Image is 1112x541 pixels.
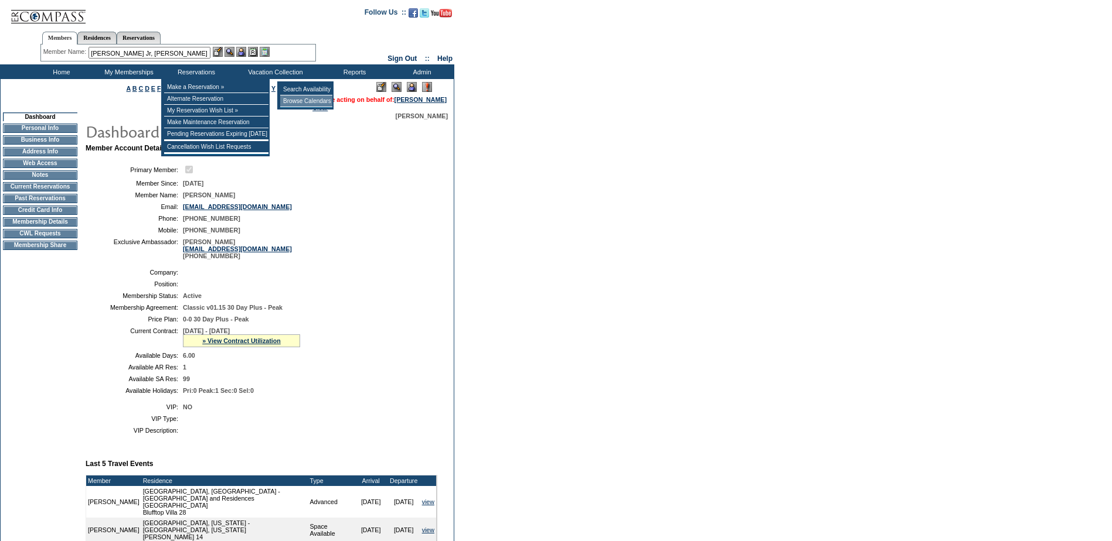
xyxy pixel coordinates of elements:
[3,135,77,145] td: Business Info
[132,85,137,92] a: B
[94,64,161,79] td: My Memberships
[3,241,77,250] td: Membership Share
[77,32,117,44] a: Residences
[86,475,141,486] td: Member
[42,32,78,44] a: Members
[90,352,178,359] td: Available Days:
[164,128,268,140] td: Pending Reservations Expiring [DATE]
[86,144,168,152] b: Member Account Details
[3,206,77,215] td: Credit Card Info
[236,47,246,57] img: Impersonate
[85,119,319,143] img: pgTtlDashboard.gif
[183,352,195,359] span: 6.00
[161,64,229,79] td: Reservations
[3,217,77,227] td: Membership Details
[90,292,178,299] td: Membership Status:
[43,47,89,57] div: Member Name:
[90,280,178,287] td: Position:
[3,194,77,203] td: Past Reservations
[271,85,276,92] a: Y
[308,475,355,486] td: Type
[260,47,270,57] img: b_calculator.gif
[164,141,268,153] td: Cancellation Wish List Requests
[164,81,268,93] td: Make a Reservation »
[425,54,430,63] span: ::
[183,327,230,334] span: [DATE] - [DATE]
[183,316,249,323] span: 0-0 30 Day Plus - Peak
[407,82,417,92] img: Impersonate
[90,227,178,234] td: Mobile:
[90,215,178,222] td: Phone:
[312,96,447,103] font: You are acting on behalf of:
[86,460,153,468] b: Last 5 Travel Events
[387,64,454,79] td: Admin
[396,112,448,119] span: [PERSON_NAME]
[90,191,178,198] td: Member Name:
[183,292,202,299] span: Active
[422,498,434,505] a: view
[420,12,429,19] a: Follow us on Twitter
[90,203,178,210] td: Email:
[151,85,155,92] a: E
[90,269,178,276] td: Company:
[117,32,161,44] a: Reservations
[213,47,223,57] img: b_edit.gif
[183,375,190,382] span: 99
[387,475,420,486] td: Departure
[229,64,319,79] td: Vacation Collection
[365,7,406,21] td: Follow Us ::
[90,164,178,175] td: Primary Member:
[183,191,235,198] span: [PERSON_NAME]
[164,105,268,117] td: My Reservation Wish List »
[355,486,387,518] td: [DATE]
[157,85,161,92] a: F
[3,124,77,133] td: Personal Info
[90,238,178,259] td: Exclusive Ambassador:
[90,364,178,371] td: Available AR Res:
[3,159,77,168] td: Web Access
[183,245,292,252] a: [EMAIL_ADDRESS][DOMAIN_NAME]
[183,364,186,371] span: 1
[26,64,94,79] td: Home
[3,147,77,156] td: Address Info
[420,8,429,18] img: Follow us on Twitter
[355,475,387,486] td: Arrival
[90,304,178,311] td: Membership Agreement:
[183,387,254,394] span: Pri:0 Peak:1 Sec:0 Sel:0
[164,93,268,105] td: Alternate Reservation
[387,54,417,63] a: Sign Out
[437,54,453,63] a: Help
[90,327,178,347] td: Current Contract:
[202,337,281,344] a: » View Contract Utilization
[376,82,386,92] img: Edit Mode
[86,486,141,518] td: [PERSON_NAME]
[90,387,178,394] td: Available Holidays:
[138,85,143,92] a: C
[308,486,355,518] td: Advanced
[183,238,292,259] span: [PERSON_NAME] [PHONE_NUMBER]
[409,12,418,19] a: Become our fan on Facebook
[3,229,77,238] td: CWL Requests
[409,8,418,18] img: Become our fan on Facebook
[90,403,178,410] td: VIP:
[248,47,258,57] img: Reservations
[225,47,234,57] img: View
[392,82,402,92] img: View Mode
[183,304,283,311] span: Classic v01.15 30 Day Plus - Peak
[395,96,447,103] a: [PERSON_NAME]
[164,117,268,128] td: Make Maintenance Reservation
[141,475,308,486] td: Residence
[90,316,178,323] td: Price Plan:
[3,182,77,191] td: Current Reservations
[90,375,178,382] td: Available SA Res:
[183,227,240,234] span: [PHONE_NUMBER]
[422,82,432,92] img: Log Concern/Member Elevation
[127,85,131,92] a: A
[431,9,452,18] img: Subscribe to our YouTube Channel
[145,85,149,92] a: D
[280,84,332,95] td: Search Availability
[3,112,77,121] td: Dashboard
[183,215,240,222] span: [PHONE_NUMBER]
[422,526,434,533] a: view
[319,64,387,79] td: Reports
